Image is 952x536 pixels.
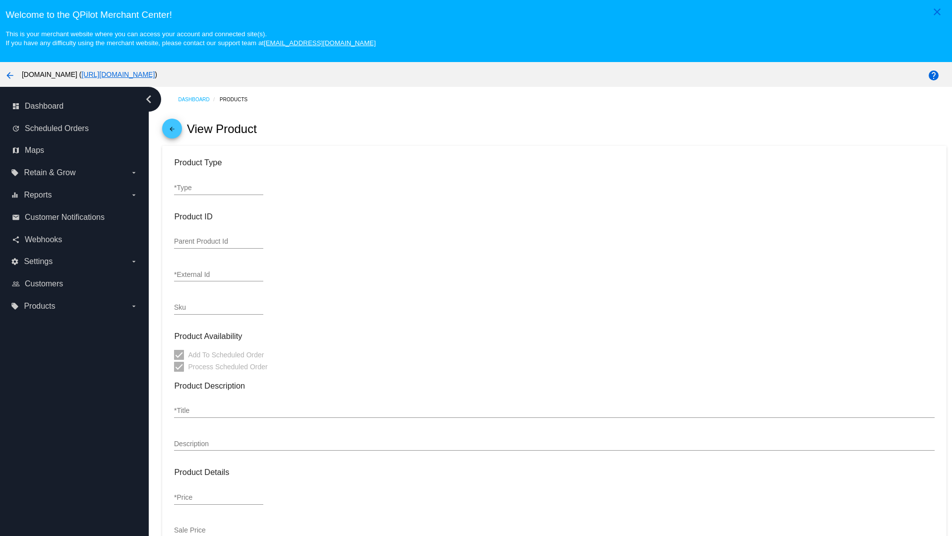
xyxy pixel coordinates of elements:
[174,381,934,391] h3: Product Description
[174,468,934,477] h3: Product Details
[130,302,138,310] i: arrow_drop_down
[12,142,138,158] a: map Maps
[12,125,20,133] i: update
[11,191,19,199] i: equalizer
[174,184,263,192] input: *Type
[166,126,178,137] mat-icon: arrow_back
[174,271,263,279] input: *External Id
[11,302,19,310] i: local_offer
[12,98,138,114] a: dashboard Dashboard
[22,70,157,78] span: [DOMAIN_NAME] ( )
[12,213,20,221] i: email
[174,527,263,535] input: Sale Price
[174,494,263,502] input: *Price
[188,361,267,373] span: Process Scheduled Order
[24,257,53,266] span: Settings
[187,122,257,136] h2: View Product
[12,146,20,154] i: map
[25,124,89,133] span: Scheduled Orders
[12,121,138,136] a: update Scheduled Orders
[174,158,934,167] h3: Product Type
[25,213,105,222] span: Customer Notifications
[24,302,55,311] span: Products
[174,332,934,341] h3: Product Availability
[11,169,19,177] i: local_offer
[174,212,934,221] h3: Product ID
[25,235,62,244] span: Webhooks
[220,92,256,107] a: Products
[12,280,20,288] i: people_outline
[12,209,138,225] a: email Customer Notifications
[141,91,157,107] i: chevron_left
[12,102,20,110] i: dashboard
[4,69,16,81] mat-icon: arrow_back
[264,39,376,47] a: [EMAIL_ADDRESS][DOMAIN_NAME]
[81,70,155,78] a: [URL][DOMAIN_NAME]
[130,169,138,177] i: arrow_drop_down
[12,236,20,244] i: share
[25,146,44,155] span: Maps
[24,191,52,200] span: Reports
[174,407,934,415] input: *Title
[5,9,946,20] h3: Welcome to the QPilot Merchant Center!
[188,349,264,361] span: Add To Scheduled Order
[12,232,138,248] a: share Webhooks
[130,191,138,199] i: arrow_drop_down
[24,168,75,177] span: Retain & Grow
[174,440,934,448] input: Description
[25,279,63,288] span: Customers
[178,92,220,107] a: Dashboard
[5,30,375,47] small: This is your merchant website where you can access your account and connected site(s). If you hav...
[25,102,63,111] span: Dashboard
[174,238,263,246] input: Parent Product Id
[928,69,940,81] mat-icon: help
[12,276,138,292] a: people_outline Customers
[11,258,19,266] i: settings
[174,304,263,312] input: Sku
[931,6,943,18] mat-icon: close
[130,258,138,266] i: arrow_drop_down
